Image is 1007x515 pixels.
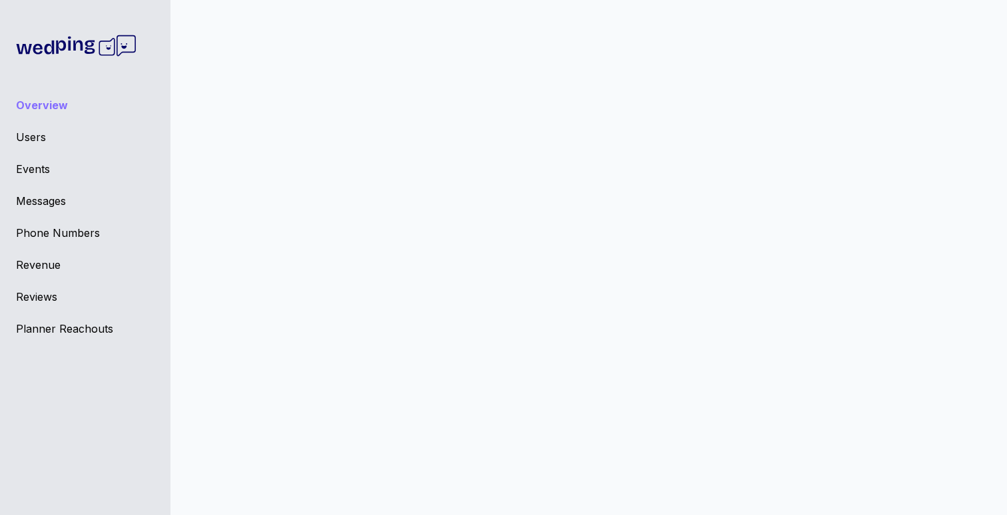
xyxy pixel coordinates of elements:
[16,193,155,209] a: Messages
[16,225,155,241] a: Phone Numbers
[16,161,155,177] a: Events
[16,97,155,113] a: Overview
[16,321,155,337] a: Planner Reachouts
[16,129,155,145] a: Users
[16,289,155,305] a: Reviews
[16,257,155,273] a: Revenue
